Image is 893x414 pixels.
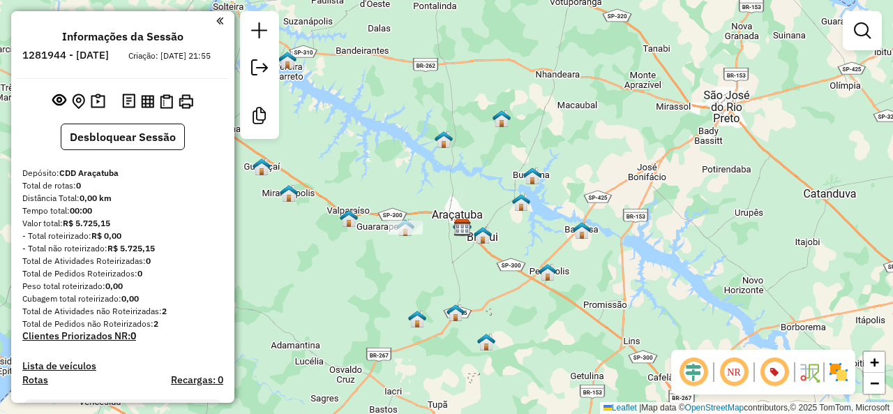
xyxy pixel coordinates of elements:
span: Exibir número da rota [758,355,791,389]
button: Visualizar relatório de Roteirização [138,91,157,110]
img: 625 UDC Light Campus Universitário [453,219,471,237]
span: Ocultar deslocamento [677,355,710,389]
strong: CDD Araçatuba [59,168,119,178]
img: VALPARAISO [340,209,358,228]
button: Imprimir Rotas [176,91,196,112]
a: Nova sessão e pesquisa [246,17,273,48]
strong: 0 [146,256,151,266]
span: | [639,403,641,413]
div: Atividade não roteirizada - HEIWA SUPERMERCADOS [388,221,423,235]
img: NOVA LUZITÂNIA [493,110,511,128]
a: Leaflet [603,403,637,413]
img: Exibir/Ocultar setores [827,361,850,383]
div: Valor total: [22,217,223,230]
h6: 1281944 - [DATE] [22,49,109,61]
button: Visualizar Romaneio [157,91,176,112]
div: Depósito: [22,167,223,179]
strong: 0 [76,180,81,191]
strong: R$ 0,00 [91,230,121,241]
img: CLEMENTINA [446,304,465,322]
h4: Recargas: 0 [171,374,223,386]
strong: 2 [153,318,158,329]
img: BREJO ALEGRE [512,193,530,212]
span: + [870,353,879,371]
div: Total de Pedidos não Roteirizados: [22,318,223,330]
strong: 0 [137,268,142,279]
strong: R$ 5.725,15 [63,218,110,228]
button: Logs desbloquear sessão [119,91,138,112]
a: Zoom out [864,373,885,394]
div: Distância Total: [22,192,223,205]
div: Peso total roteirizado: [22,280,223,293]
a: OpenStreetMap [685,403,744,413]
span: Ocultar NR [717,355,751,389]
div: Map data © contributors,© 2025 TomTom, Microsoft [600,402,893,414]
img: PIACATU [408,310,426,328]
div: Total de Atividades não Roteirizadas: [22,305,223,318]
div: Tempo total: [22,205,223,217]
strong: 2 [162,306,167,316]
a: Exportar sessão [246,54,273,85]
img: BARBOSA [573,221,591,239]
img: SANT. ANTÔNIO DO ARACANGUÁ [435,131,453,149]
div: Total de rotas: [22,179,223,192]
h4: Clientes Priorizados NR: [22,330,223,342]
img: LUIZIÂNIA [477,333,495,351]
a: Exibir filtros [848,17,876,45]
a: Clique aqui para minimizar o painel [216,13,223,29]
div: - Total roteirizado: [22,230,223,242]
button: Centralizar mapa no depósito ou ponto de apoio [69,91,88,112]
div: Cubagem total roteirizado: [22,293,223,305]
img: BIRIGUI [474,226,492,244]
strong: 00:00 [70,205,92,216]
img: BURITAMA [523,167,541,185]
h4: Informações da Sessão [62,30,183,43]
a: Rotas [22,374,48,386]
div: Criação: [DATE] 21:55 [123,50,216,62]
h4: Lista de veículos [22,360,223,372]
strong: 0,00 [121,293,139,304]
img: GUARAÇAÍ [253,158,271,176]
span: − [870,374,879,392]
img: GUARARAPES [396,219,414,237]
img: Fluxo de ruas [798,361,820,383]
strong: R$ 5.725,15 [107,243,155,253]
img: CDD Araçatuba [453,219,472,237]
a: Criar modelo [246,102,273,133]
button: Desbloquear Sessão [61,124,185,150]
button: Exibir sessão original [50,90,69,112]
div: Total de Pedidos Roteirizados: [22,267,223,280]
div: - Total não roteirizado: [22,242,223,255]
img: PENÁPOLIS [539,263,557,281]
button: Painel de Sugestão [88,91,108,112]
strong: 0,00 [105,281,123,291]
strong: 0,00 km [80,193,112,203]
div: Total de Atividades Roteirizadas: [22,255,223,267]
img: PEREIRA BARRETO [278,51,297,69]
img: MIRANDÓPOLIS [280,184,298,202]
strong: 0 [130,330,136,342]
a: Zoom in [864,352,885,373]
